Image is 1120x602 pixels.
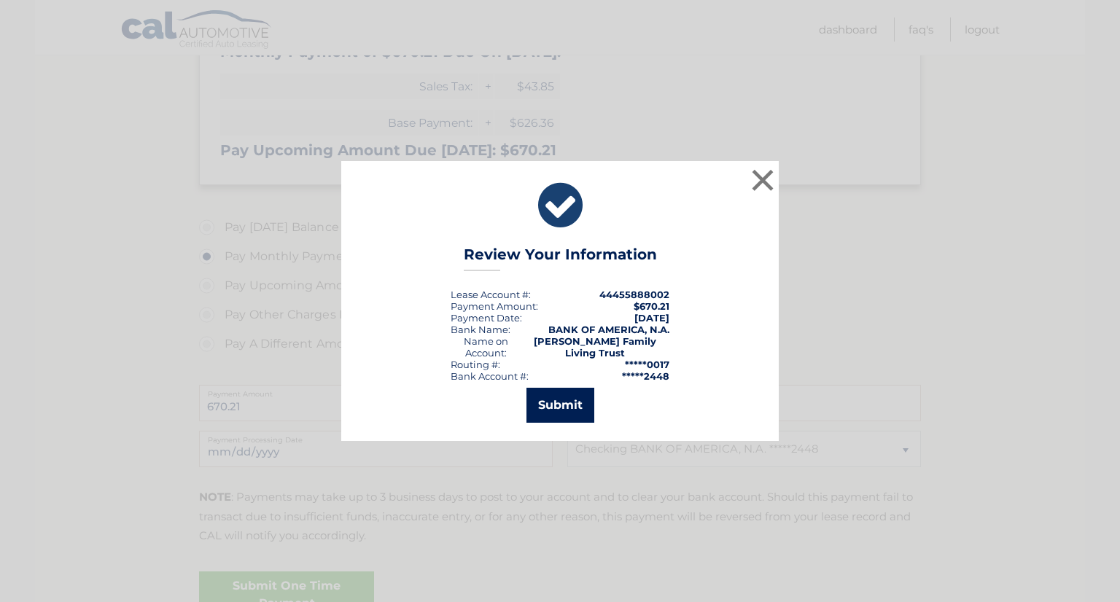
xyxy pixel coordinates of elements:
div: Lease Account #: [451,289,531,300]
div: Bank Name: [451,324,510,335]
div: Name on Account: [451,335,521,359]
button: × [748,165,777,195]
h3: Review Your Information [464,246,657,271]
strong: 44455888002 [599,289,669,300]
span: Payment Date [451,312,520,324]
span: $670.21 [634,300,669,312]
strong: [PERSON_NAME] Family Living Trust [534,335,656,359]
span: [DATE] [634,312,669,324]
div: : [451,312,522,324]
div: Payment Amount: [451,300,538,312]
div: Routing #: [451,359,500,370]
button: Submit [526,388,594,423]
div: Bank Account #: [451,370,529,382]
strong: BANK OF AMERICA, N.A. [548,324,669,335]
